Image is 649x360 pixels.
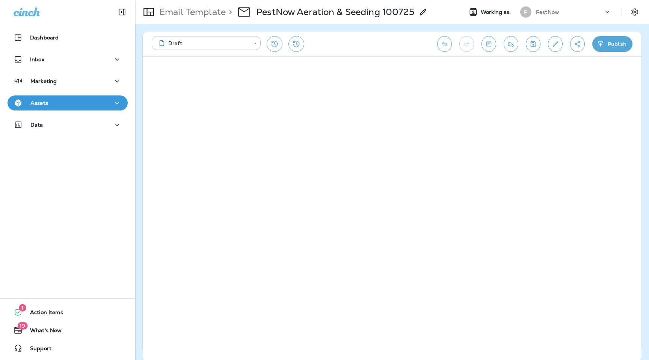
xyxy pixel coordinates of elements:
[226,6,232,18] p: >
[8,341,128,356] button: Support
[17,322,27,330] span: 19
[8,52,128,67] button: Inbox
[548,36,563,52] button: Edit details
[288,36,304,52] button: View Changelog
[536,9,559,15] p: PestNow
[19,304,26,312] span: 1
[30,100,48,106] p: Assets
[481,36,496,52] button: Toggle preview
[570,36,585,52] button: Create a Shareable Preview Link
[157,39,249,47] div: Draft
[526,36,540,52] button: Save
[8,305,128,320] button: 1Action Items
[8,30,128,45] button: Dashboard
[8,95,128,110] button: Assets
[481,9,513,15] span: Working as:
[520,6,531,18] div: P
[628,5,641,19] button: Settings
[267,36,282,52] button: Restore from previous version
[8,117,128,132] button: Data
[504,36,518,52] button: Send test email
[30,56,44,62] p: Inbox
[8,74,128,89] button: Marketing
[23,345,51,354] span: Support
[30,122,43,128] p: Data
[112,5,133,20] button: Collapse Sidebar
[30,35,59,41] p: Dashboard
[30,78,57,84] p: Marketing
[256,6,414,18] p: PestNow Aeration & Seeding 100725
[592,36,632,52] button: Publish
[437,36,452,52] button: Undo
[23,309,63,318] span: Action Items
[156,6,226,18] p: Email Template
[8,323,128,338] button: 19What's New
[23,327,62,336] span: What's New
